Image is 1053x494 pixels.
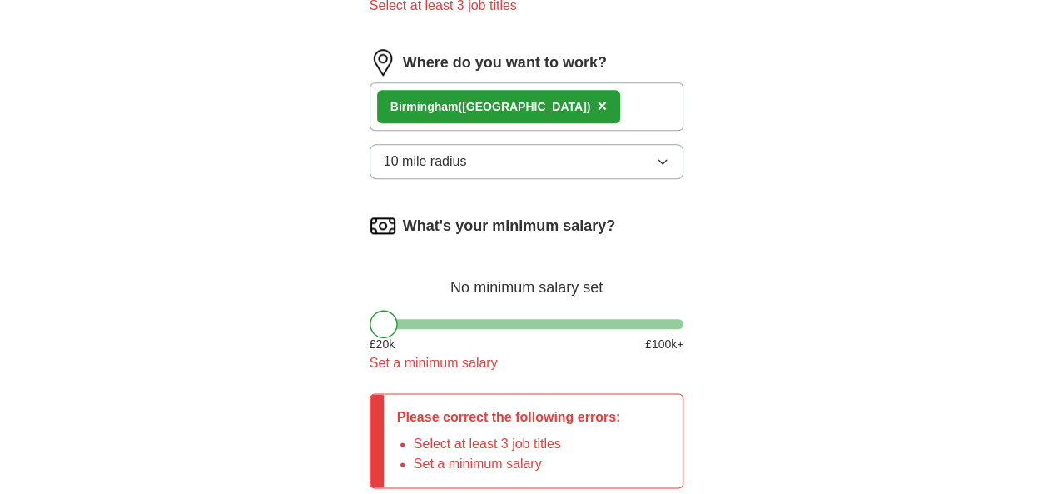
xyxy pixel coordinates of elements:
li: Set a minimum salary [414,454,621,474]
span: 10 mile radius [384,152,467,172]
span: £ 100 k+ [645,336,683,353]
button: × [597,94,607,119]
strong: Birmingh [390,100,441,113]
div: Set a minimum salary [370,353,684,373]
span: × [597,97,607,115]
img: salary.png [370,212,396,239]
p: Please correct the following errors: [397,407,621,427]
img: location.png [370,49,396,76]
div: No minimum salary set [370,259,684,299]
span: ([GEOGRAPHIC_DATA]) [458,100,590,113]
span: £ 20 k [370,336,395,353]
label: Where do you want to work? [403,52,607,74]
div: am [390,98,591,116]
button: 10 mile radius [370,144,684,179]
label: What's your minimum salary? [403,215,615,237]
li: Select at least 3 job titles [414,434,621,454]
